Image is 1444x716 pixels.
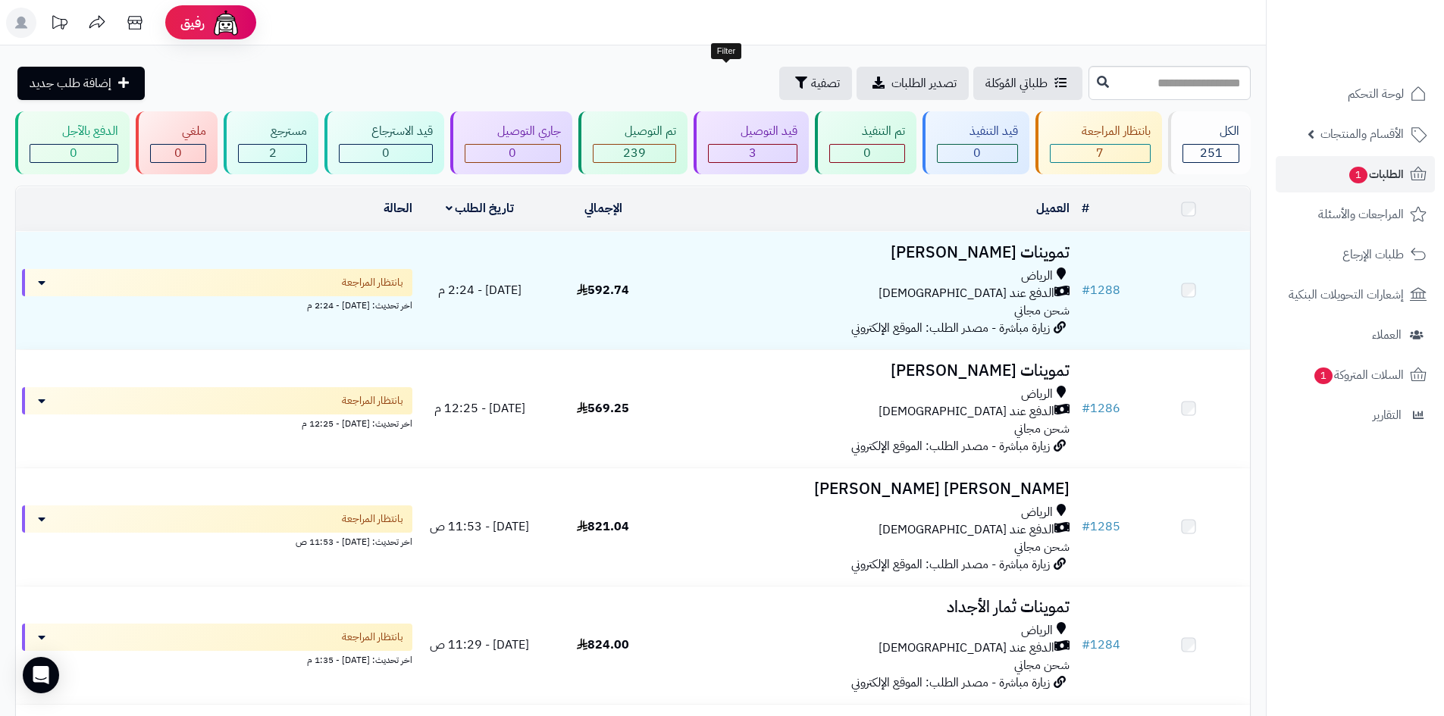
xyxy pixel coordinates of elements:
[973,144,981,162] span: 0
[382,144,390,162] span: 0
[594,145,676,162] div: 239
[593,123,677,140] div: تم التوصيل
[211,8,241,38] img: ai-face.png
[1021,267,1053,285] span: الرياض
[671,362,1070,380] h3: تموينات [PERSON_NAME]
[151,145,206,162] div: 0
[1082,281,1120,299] a: #1288
[12,111,133,174] a: الدفع بالآجل 0
[851,674,1050,692] span: زيارة مباشرة - مصدر الطلب: الموقع الإلكتروني
[22,533,412,549] div: اخر تحديث: [DATE] - 11:53 ص
[1276,397,1435,433] a: التقارير
[1021,386,1053,403] span: الرياض
[749,144,756,162] span: 3
[238,123,307,140] div: مسترجع
[891,74,957,92] span: تصدير الطلبات
[879,285,1054,302] span: الدفع عند [DEMOGRAPHIC_DATA]
[1082,517,1120,536] a: #1285
[22,414,412,430] div: اخر تحديث: [DATE] - 12:25 م
[1014,420,1070,438] span: شحن مجاني
[671,244,1070,261] h3: تموينات [PERSON_NAME]
[1014,538,1070,556] span: شحن مجاني
[671,599,1070,616] h3: تموينات ثمار الأجداد
[342,511,403,527] span: بانتظار المراجعة
[1051,145,1151,162] div: 7
[1348,164,1404,185] span: الطلبات
[1342,244,1404,265] span: طلبات الإرجاع
[863,144,871,162] span: 0
[465,145,560,162] div: 0
[879,403,1054,421] span: الدفع عند [DEMOGRAPHIC_DATA]
[1082,636,1120,654] a: #1284
[150,123,207,140] div: ملغي
[1318,204,1404,225] span: المراجعات والأسئلة
[1182,123,1239,140] div: الكل
[1082,517,1090,536] span: #
[1276,277,1435,313] a: إشعارات التحويلات البنكية
[1314,367,1333,384] span: 1
[342,275,403,290] span: بانتظار المراجعة
[1348,166,1367,183] span: 1
[1341,11,1430,43] img: logo-2.png
[133,111,221,174] a: ملغي 0
[1082,199,1089,217] a: #
[879,639,1054,657] span: الدفع عند [DEMOGRAPHIC_DATA]
[973,67,1082,100] a: طلباتي المُوكلة
[23,657,59,693] div: Open Intercom Messenger
[1276,317,1435,353] a: العملاء
[1082,281,1090,299] span: #
[17,67,145,100] a: إضافة طلب جديد
[811,74,840,92] span: تصفية
[691,111,812,174] a: قيد التوصيل 3
[851,437,1050,455] span: زيارة مباشرة - مصدر الطلب: الموقع الإلكتروني
[671,480,1070,498] h3: [PERSON_NAME] [PERSON_NAME]
[937,123,1018,140] div: قيد التنفيذ
[384,199,412,217] a: الحالة
[1320,124,1404,145] span: الأقسام والمنتجات
[1014,656,1070,674] span: شحن مجاني
[269,144,277,162] span: 2
[919,111,1032,174] a: قيد التنفيذ 0
[1348,83,1404,105] span: لوحة التحكم
[30,123,118,140] div: الدفع بالآجل
[812,111,919,174] a: تم التنفيذ 0
[1276,357,1435,393] a: السلات المتروكة1
[22,296,412,312] div: اخر تحديث: [DATE] - 2:24 م
[879,521,1054,539] span: الدفع عند [DEMOGRAPHIC_DATA]
[938,145,1017,162] div: 0
[709,145,797,162] div: 3
[434,399,525,417] span: [DATE] - 12:25 م
[577,399,629,417] span: 569.25
[22,651,412,667] div: اخر تحديث: [DATE] - 1:35 م
[447,111,575,174] a: جاري التوصيل 0
[985,74,1048,92] span: طلباتي المُوكلة
[30,74,111,92] span: إضافة طلب جديد
[1082,636,1090,654] span: #
[239,145,306,162] div: 2
[342,393,403,408] span: بانتظار المراجعة
[575,111,691,174] a: تم التوصيل 239
[857,67,969,100] a: تصدير الطلبات
[1021,622,1053,639] span: الرياض
[623,144,646,162] span: 239
[851,319,1050,337] span: زيارة مباشرة - مصدر الطلب: الموقع الإلكتروني
[1165,111,1254,174] a: الكل251
[1036,199,1070,217] a: العميل
[1082,399,1090,417] span: #
[1276,196,1435,233] a: المراجعات والأسئلة
[577,636,629,654] span: 824.00
[584,199,622,217] a: الإجمالي
[430,636,529,654] span: [DATE] - 11:29 ص
[321,111,447,174] a: قيد الاسترجاع 0
[509,144,516,162] span: 0
[221,111,321,174] a: مسترجع 2
[430,517,529,536] span: [DATE] - 11:53 ص
[465,123,561,140] div: جاري التوصيل
[180,14,205,32] span: رفيق
[1276,156,1435,192] a: الطلبات1
[1276,76,1435,112] a: لوحة التحكم
[1014,302,1070,320] span: شحن مجاني
[1032,111,1166,174] a: بانتظار المراجعة 7
[174,144,182,162] span: 0
[577,281,629,299] span: 592.74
